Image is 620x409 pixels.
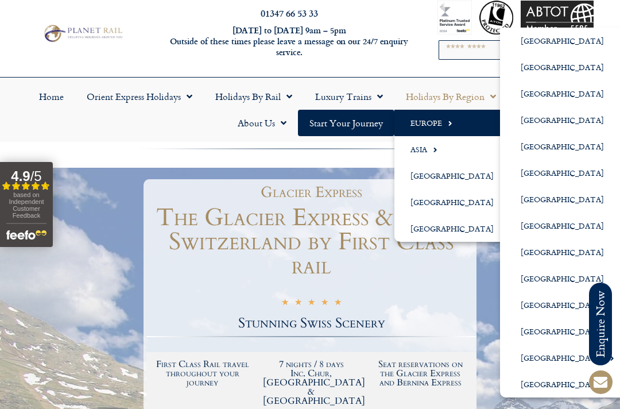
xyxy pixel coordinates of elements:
a: Home [28,83,75,110]
a: 01347 66 53 33 [261,6,318,20]
h1: Glacier Express [152,185,471,200]
a: Asia [394,136,516,163]
a: [GEOGRAPHIC_DATA] [394,189,516,215]
h6: [DATE] to [DATE] 9am – 5pm Outside of these times please leave a message on our 24/7 enquiry serv... [168,25,410,57]
a: Orient Express Holidays [75,83,204,110]
a: Holidays by Rail [204,83,304,110]
img: Planet Rail Train Holidays Logo [41,23,125,44]
h2: First Class Rail travel throughout your journey [154,360,251,387]
a: Start your Journey [298,110,394,136]
a: [GEOGRAPHIC_DATA] [394,215,516,242]
i: ★ [281,298,289,309]
h2: Stunning Swiss Scenery [146,317,476,330]
i: ★ [321,298,328,309]
a: Luxury Trains [304,83,394,110]
nav: Menu [6,83,614,136]
i: ★ [294,298,302,309]
h1: The Glacier Express & Scenic Switzerland by First Class rail [146,206,476,278]
a: About Us [226,110,298,136]
a: Europe [394,110,516,136]
a: Holidays by Region [394,83,507,110]
div: 5/5 [281,297,342,309]
h2: 7 nights / 8 days Inc. Chur, [GEOGRAPHIC_DATA] & [GEOGRAPHIC_DATA] [263,360,361,406]
h2: Seat reservations on the Glacier Express and Bernina Express [371,360,469,387]
i: ★ [334,298,342,309]
i: ★ [308,298,315,309]
a: [GEOGRAPHIC_DATA] [394,163,516,189]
